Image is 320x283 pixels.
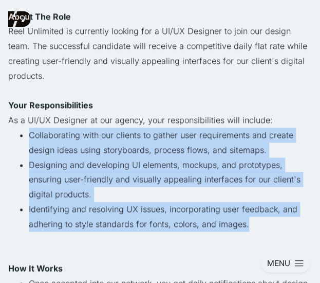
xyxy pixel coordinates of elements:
[8,24,312,83] p: Reel Unlimited is currently looking for a UI/UX Designer to join our design team. The successful ...
[8,100,93,110] strong: Your Responsibilities
[29,202,312,246] li: Identifying and resolving UX issues, incorporating user feedback, and adhering to style standards...
[8,9,312,24] p: ‍ ‍
[8,263,63,273] strong: How It Works
[29,157,312,202] li: Designing and developing UI elements, mockups, and prototypes, ensuring user-friendly and visuall...
[8,246,312,261] p: ‍
[8,98,312,113] p: ‍ ‍
[29,128,312,157] li: Collaborating with our clients to gather user requirements and create design ideas using storyboa...
[267,258,290,269] div: MENU
[8,83,312,98] p: ‍
[8,113,312,128] p: As a UI/UX Designer at our agency, your responsibilities will include:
